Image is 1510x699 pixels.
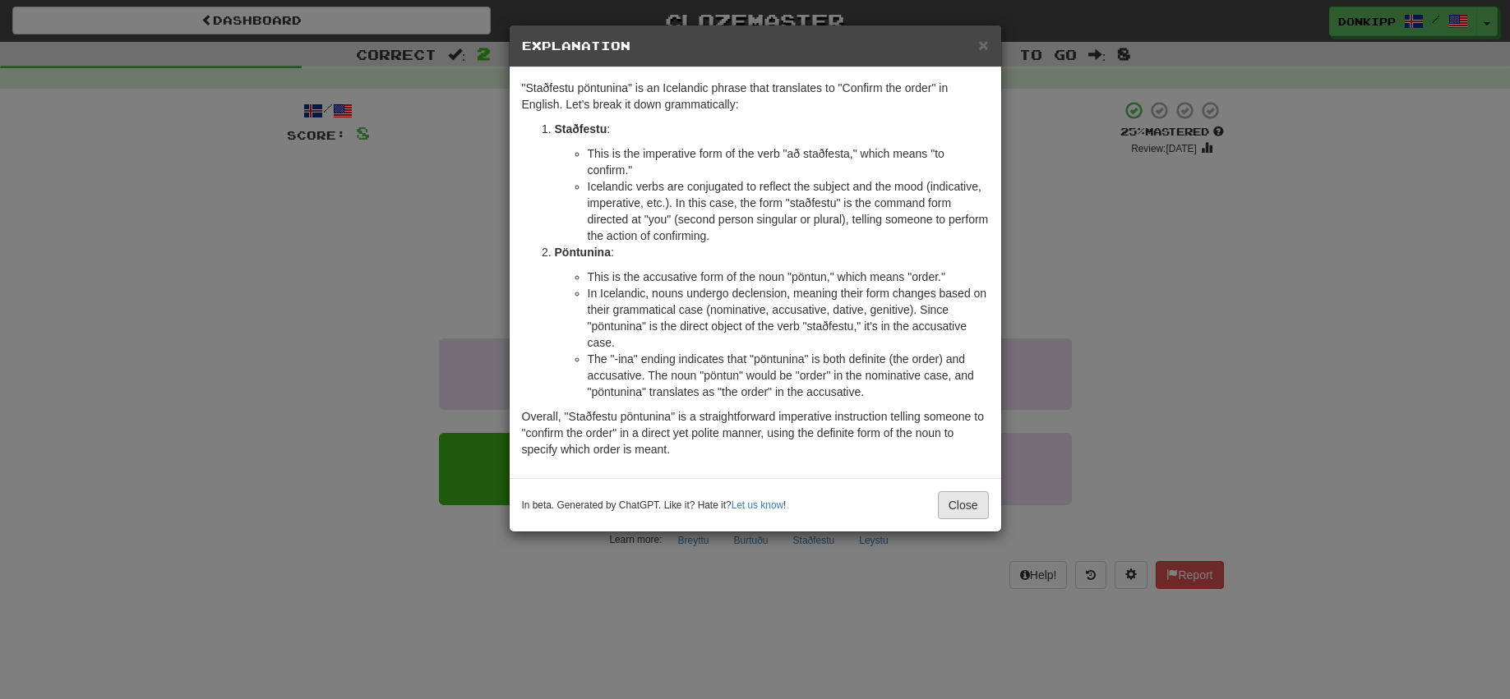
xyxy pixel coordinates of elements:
[555,244,989,260] p: :
[522,408,989,458] p: Overall, "Staðfestu pöntunina" is a straightforward imperative instruction telling someone to "co...
[555,246,611,259] strong: Pöntunina
[978,36,988,53] button: Close
[732,499,783,511] a: Let us know
[555,122,607,136] strong: Staðfestu
[588,351,989,400] li: The "-ina" ending indicates that "pöntunina" is both definite (the order) and accusative. The nou...
[588,285,989,351] li: In Icelandic, nouns undergo declension, meaning their form changes based on their grammatical cas...
[978,35,988,54] span: ×
[522,38,989,54] h5: Explanation
[522,80,989,113] p: "Staðfestu pöntunina" is an Icelandic phrase that translates to "Confirm the order" in English. L...
[588,178,989,244] li: Icelandic verbs are conjugated to reflect the subject and the mood (indicative, imperative, etc.)...
[938,491,989,519] button: Close
[555,121,989,137] p: :
[522,499,787,513] small: In beta. Generated by ChatGPT. Like it? Hate it? !
[588,269,989,285] li: This is the accusative form of the noun "pöntun," which means "order."
[588,145,989,178] li: This is the imperative form of the verb "að staðfesta," which means "to confirm."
